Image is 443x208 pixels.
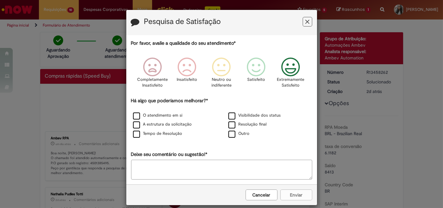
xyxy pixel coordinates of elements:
[228,131,250,137] label: Outro
[137,77,168,89] p: Completamente Insatisfeito
[228,112,281,119] label: Visibilidade dos status
[246,189,277,200] button: Cancelar
[133,121,192,127] label: A estrutura da solicitação
[136,53,169,96] div: Completamente Insatisfeito
[277,77,304,89] p: Extremamente Satisfeito
[228,121,267,127] label: Resolução final
[240,53,272,96] div: Satisfeito
[131,151,208,158] label: Deixe seu comentário ou sugestão!*
[171,53,203,96] div: Insatisfeito
[210,77,233,89] p: Neutro ou indiferente
[133,131,182,137] label: Tempo de Resolução
[131,97,312,139] div: Há algo que poderíamos melhorar?*
[274,53,307,96] div: Extremamente Satisfeito
[133,112,183,119] label: O atendimento em si
[144,18,221,26] label: Pesquisa de Satisfação
[131,40,236,47] label: Por favor, avalie a qualidade do seu atendimento*
[177,77,197,83] p: Insatisfeito
[205,53,238,96] div: Neutro ou indiferente
[247,77,265,83] p: Satisfeito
